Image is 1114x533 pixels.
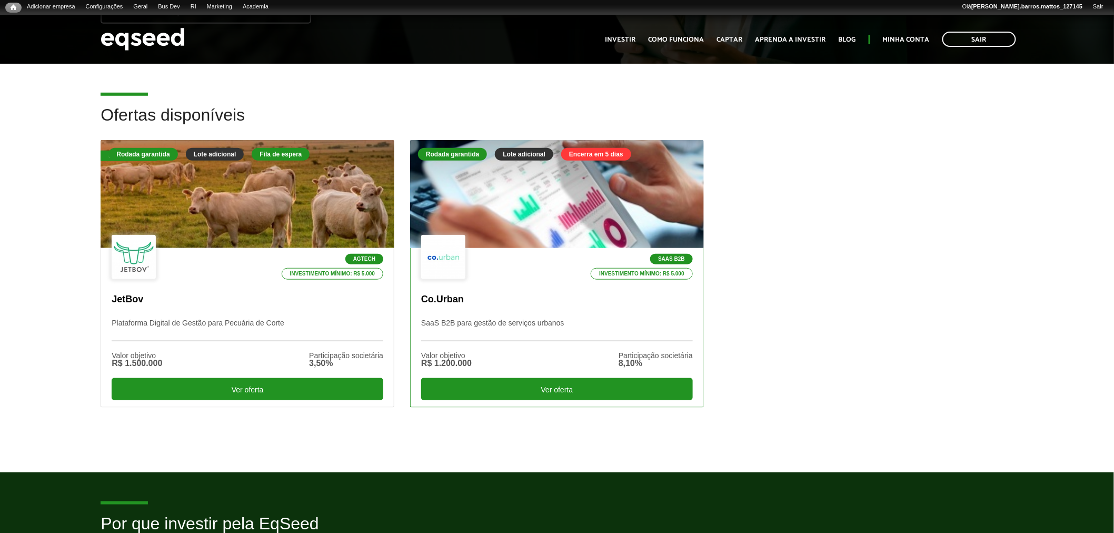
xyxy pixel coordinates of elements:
[186,148,244,161] div: Lote adicional
[101,140,394,408] a: Fila de espera Rodada garantida Lote adicional Fila de espera Agtech Investimento mínimo: R$ 5.00...
[839,36,856,43] a: Blog
[5,3,22,13] a: Início
[282,268,384,280] p: Investimento mínimo: R$ 5.000
[112,294,383,305] p: JetBov
[112,319,383,341] p: Plataforma Digital de Gestão para Pecuária de Corte
[605,36,636,43] a: Investir
[309,352,383,359] div: Participação societária
[495,148,553,161] div: Lote adicional
[883,36,930,43] a: Minha conta
[649,36,704,43] a: Como funciona
[957,3,1088,11] a: Olá[PERSON_NAME].barros.mattos_127145
[1088,3,1109,11] a: Sair
[153,3,185,11] a: Bus Dev
[421,352,472,359] div: Valor objetivo
[421,319,693,341] p: SaaS B2B para gestão de serviços urbanos
[101,151,160,161] div: Fila de espera
[755,36,826,43] a: Aprenda a investir
[108,148,177,161] div: Rodada garantida
[619,359,693,368] div: 8,10%
[237,3,274,11] a: Academia
[252,148,310,161] div: Fila de espera
[101,25,185,53] img: EqSeed
[202,3,237,11] a: Marketing
[650,254,693,264] p: SaaS B2B
[22,3,81,11] a: Adicionar empresa
[11,4,16,11] span: Início
[591,268,693,280] p: Investimento mínimo: R$ 5.000
[345,254,383,264] p: Agtech
[101,106,1013,140] h2: Ofertas disponíveis
[185,3,202,11] a: RI
[112,378,383,400] div: Ver oferta
[410,140,704,408] a: Rodada garantida Lote adicional Encerra em 5 dias SaaS B2B Investimento mínimo: R$ 5.000 Co.Urban...
[128,3,153,11] a: Geral
[309,359,383,368] div: 3,50%
[81,3,128,11] a: Configurações
[418,148,487,161] div: Rodada garantida
[112,359,162,368] div: R$ 1.500.000
[971,3,1082,9] strong: [PERSON_NAME].barros.mattos_127145
[619,352,693,359] div: Participação societária
[717,36,743,43] a: Captar
[561,148,631,161] div: Encerra em 5 dias
[421,294,693,305] p: Co.Urban
[421,359,472,368] div: R$ 1.200.000
[942,32,1016,47] a: Sair
[112,352,162,359] div: Valor objetivo
[421,378,693,400] div: Ver oferta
